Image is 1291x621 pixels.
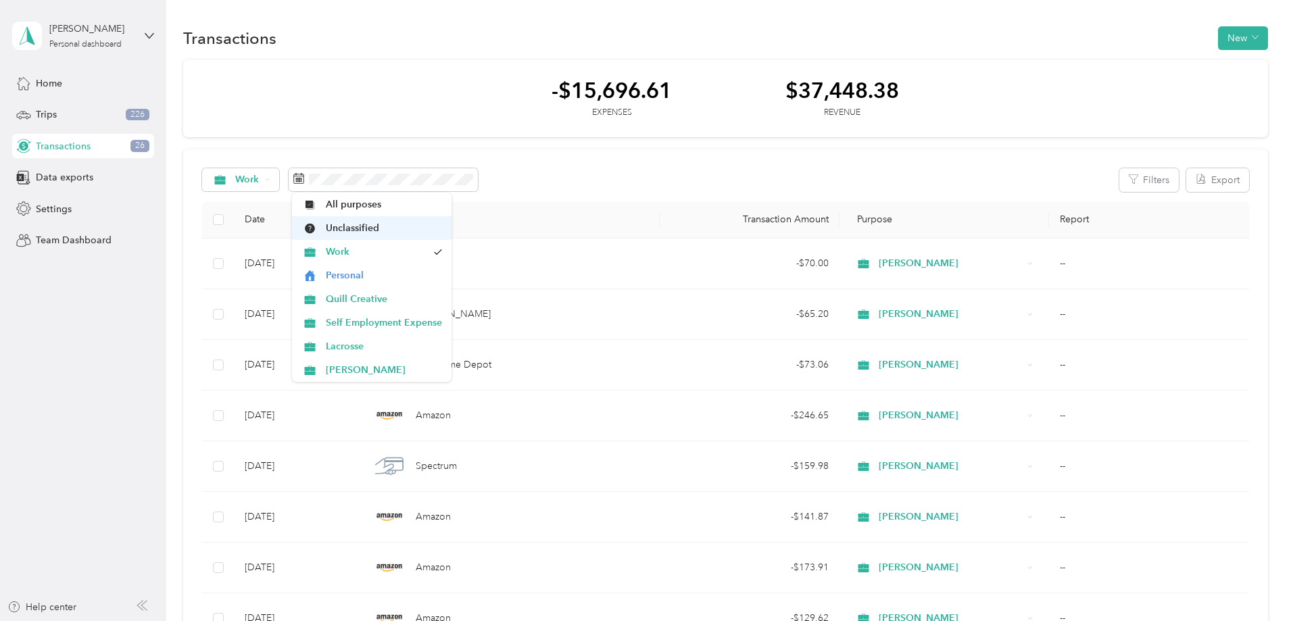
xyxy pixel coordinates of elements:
th: Merchant [360,201,659,239]
span: Lacrosse [326,339,442,353]
td: [DATE] [234,543,360,593]
span: Team Dashboard [36,233,112,247]
img: Amazon [375,401,404,430]
div: - $173.91 [671,560,829,575]
div: Expenses [552,107,672,119]
span: Spectrum [416,459,457,474]
span: [PERSON_NAME] [879,510,1023,524]
img: Spectrum [375,452,404,480]
span: [PERSON_NAME] [416,307,491,322]
div: - $73.06 [671,357,829,372]
div: Revenue [785,107,899,119]
td: [DATE] [234,492,360,543]
span: [PERSON_NAME] [879,256,1023,271]
img: Amazon [375,503,404,531]
th: Report [1049,201,1249,239]
span: All purposes [326,197,442,212]
span: Quill Creative [326,292,442,306]
th: Transaction Amount [660,201,839,239]
div: - $246.65 [671,408,829,423]
span: Work [326,245,427,259]
img: Amazon [375,553,404,582]
span: 226 [126,109,149,121]
td: -- [1049,492,1249,543]
span: Amazon [416,560,451,575]
span: Amazon [416,408,451,423]
button: Export [1186,168,1249,192]
div: - $65.20 [671,307,829,322]
h1: Transactions [183,31,276,45]
span: 26 [130,140,149,152]
div: [PERSON_NAME] [49,22,134,36]
td: -- [1049,239,1249,289]
div: -$15,696.61 [552,78,672,102]
span: [PERSON_NAME] [326,363,442,377]
td: [DATE] [234,239,360,289]
span: [PERSON_NAME] [879,408,1023,423]
span: [PERSON_NAME] [879,560,1023,575]
td: [DATE] [234,391,360,441]
span: [PERSON_NAME] [879,307,1023,322]
span: Transactions [36,139,91,153]
span: [PERSON_NAME] [879,357,1023,372]
td: [DATE] [234,289,360,340]
span: The Home Depot [416,357,491,372]
span: Data exports [36,170,93,184]
td: -- [1049,391,1249,441]
td: -- [1049,543,1249,593]
div: - $70.00 [671,256,829,271]
span: Amazon [416,510,451,524]
span: Unclassified [326,221,442,235]
span: Home [36,76,62,91]
td: -- [1049,289,1249,340]
td: -- [1049,340,1249,391]
div: - $159.98 [671,459,829,474]
button: New [1218,26,1268,50]
span: Purpose [850,214,893,225]
div: - $141.87 [671,510,829,524]
div: $37,448.38 [785,78,899,102]
iframe: Everlance-gr Chat Button Frame [1215,545,1291,621]
span: Work [235,175,260,184]
td: -- [1049,441,1249,492]
span: Self Employment Expense [326,316,442,330]
td: [DATE] [234,441,360,492]
span: Settings [36,202,72,216]
button: Help center [7,600,76,614]
th: Date [234,201,360,239]
span: [PERSON_NAME] [879,459,1023,474]
button: Filters [1119,168,1179,192]
div: Personal dashboard [49,41,122,49]
span: Trips [36,107,57,122]
span: Personal [326,268,442,282]
td: [DATE] [234,340,360,391]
